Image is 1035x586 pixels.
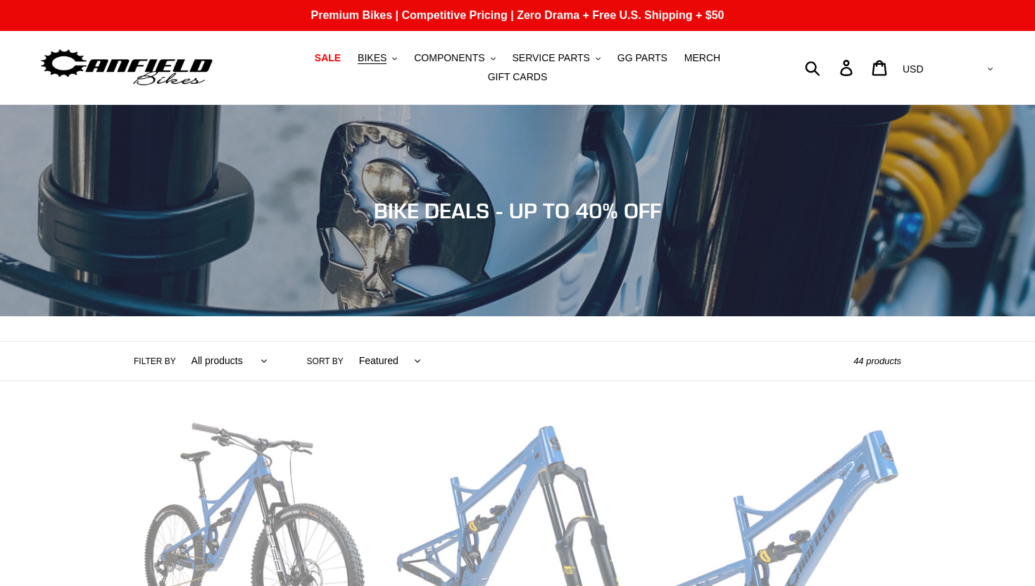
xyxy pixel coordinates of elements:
[684,52,720,64] span: MERCH
[505,49,607,68] button: SERVICE PARTS
[481,68,555,87] a: GIFT CARDS
[315,52,341,64] span: SALE
[512,52,589,64] span: SERVICE PARTS
[134,355,176,368] label: Filter by
[488,71,548,83] span: GIFT CARDS
[39,46,215,90] img: Canfield Bikes
[307,355,344,368] label: Sort by
[414,52,484,64] span: COMPONENTS
[677,49,727,68] a: MERCH
[853,356,901,366] span: 44 products
[358,52,387,64] span: BIKES
[308,49,348,68] a: SALE
[813,52,848,83] input: Search
[374,198,661,223] span: BIKE DEALS - UP TO 40% OFF
[617,52,667,64] span: GG PARTS
[610,49,675,68] a: GG PARTS
[351,49,404,68] button: BIKES
[407,49,502,68] button: COMPONENTS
